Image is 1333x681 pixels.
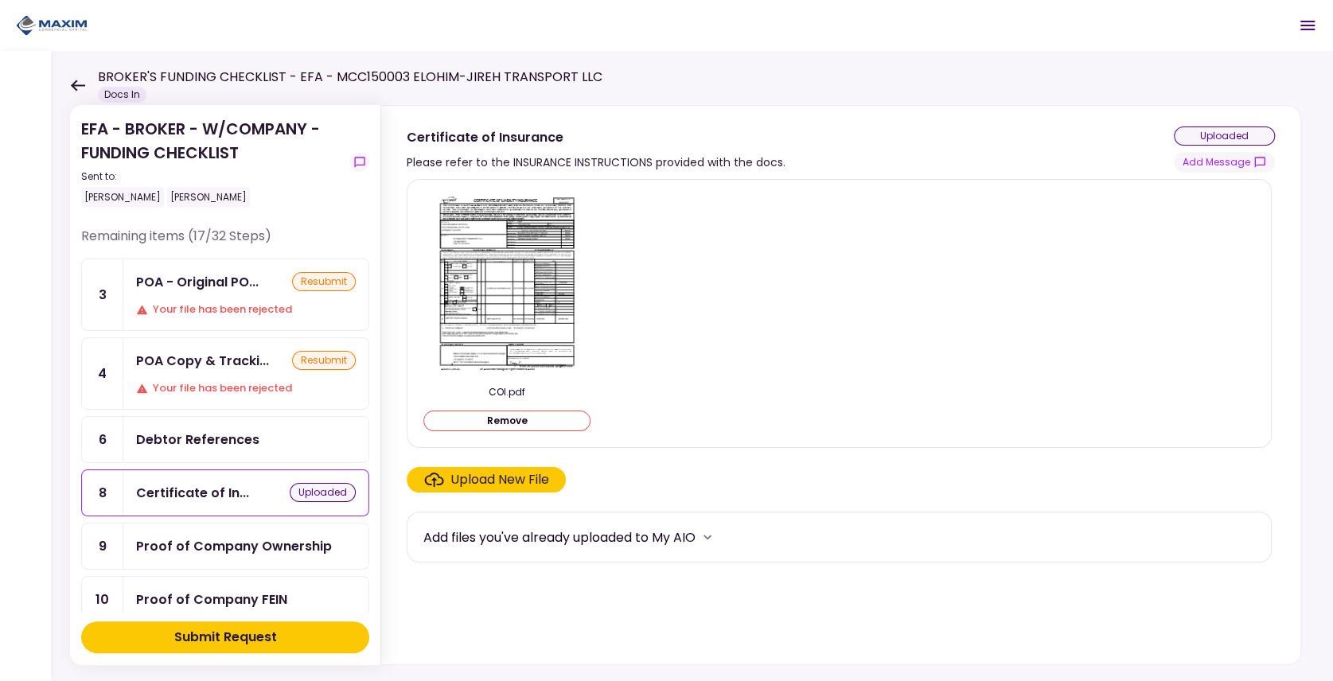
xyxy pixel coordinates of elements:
[407,127,785,147] div: Certificate of Insurance
[136,483,249,503] div: Certificate of Insurance
[136,351,269,371] div: POA Copy & Tracking Receipt
[407,467,566,492] span: Click here to upload the required document
[81,337,369,410] a: 4POA Copy & Tracking ReceiptresubmitYour file has been rejected
[423,411,590,431] button: Remove
[292,272,356,291] div: resubmit
[98,87,146,103] div: Docs In
[136,380,356,396] div: Your file has been rejected
[82,523,123,569] div: 9
[81,576,369,623] a: 10Proof of Company FEIN
[407,153,785,172] div: Please refer to the INSURANCE INSTRUCTIONS provided with the docs.
[81,117,344,208] div: EFA - BROKER - W/COMPANY - FUNDING CHECKLIST
[136,430,259,449] div: Debtor References
[174,628,277,647] div: Submit Request
[98,68,602,87] h1: BROKER'S FUNDING CHECKLIST - EFA - MCC150003 ELOHIM-JIREH TRANSPORT LLC
[350,153,369,172] button: show-messages
[380,105,1301,665] div: Certificate of InsurancePlease refer to the INSURANCE INSTRUCTIONS provided with the docs.uploade...
[1174,152,1275,173] button: show-messages
[81,169,344,184] div: Sent to:
[1174,126,1275,146] div: uploaded
[292,351,356,370] div: resubmit
[81,259,369,331] a: 3POA - Original POA (not CA or GA)resubmitYour file has been rejected
[81,469,369,516] a: 8Certificate of Insuranceuploaded
[167,187,250,208] div: [PERSON_NAME]
[81,621,369,653] button: Submit Request
[450,470,549,489] div: Upload New File
[423,385,590,399] div: COI.pdf
[82,470,123,516] div: 8
[696,525,719,549] button: more
[136,590,287,609] div: Proof of Company FEIN
[290,483,356,502] div: uploaded
[136,536,332,556] div: Proof of Company Ownership
[1288,6,1327,45] button: Open menu
[81,227,369,259] div: Remaining items (17/32 Steps)
[423,527,696,547] div: Add files you've already uploaded to My AIO
[81,416,369,463] a: 6Debtor References
[81,523,369,570] a: 9Proof of Company Ownership
[136,302,356,317] div: Your file has been rejected
[82,259,123,330] div: 3
[16,14,88,37] img: Partner icon
[82,577,123,622] div: 10
[136,272,259,292] div: POA - Original POA (not CA or GA)
[82,417,123,462] div: 6
[82,338,123,409] div: 4
[81,187,164,208] div: [PERSON_NAME]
